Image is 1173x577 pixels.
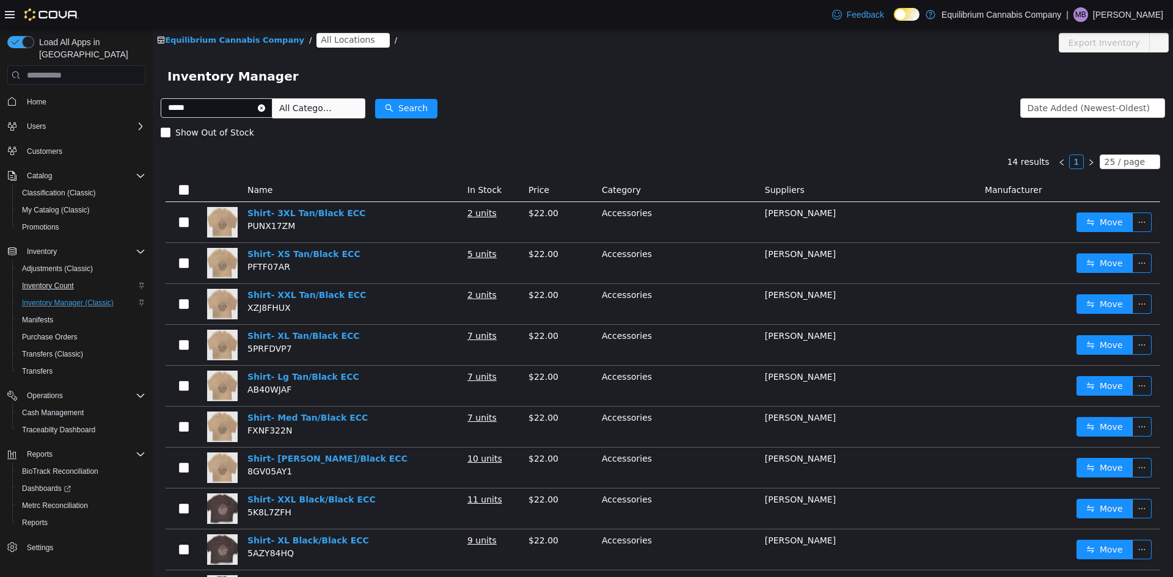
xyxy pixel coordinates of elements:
[827,2,889,27] a: Feedback
[376,466,406,476] span: $22.00
[12,277,150,294] button: Inventory Count
[17,278,79,293] a: Inventory Count
[222,70,285,90] button: icon: searchSearch
[12,328,150,346] button: Purchase Orders
[444,337,607,378] td: Accessories
[17,313,58,327] a: Manifests
[17,498,145,513] span: Metrc Reconciliation
[931,126,946,140] li: Next Page
[22,169,145,183] span: Catalog
[612,548,683,557] span: [PERSON_NAME]
[376,180,406,189] span: $22.00
[95,466,223,476] a: Shirt- XXL Black/Black ECC
[2,142,150,160] button: Customers
[34,36,145,60] span: Load All Apps in [GEOGRAPHIC_DATA]
[979,225,999,244] button: icon: ellipsis
[27,97,46,107] span: Home
[22,93,145,109] span: Home
[832,156,890,166] span: Manufacturer
[612,425,683,435] span: [PERSON_NAME]
[54,342,85,372] img: Shirt- Lg Tan/Black ECC hero shot
[27,391,63,401] span: Operations
[924,429,980,449] button: icon: swapMove
[95,156,120,166] span: Name
[12,346,150,363] button: Transfers (Classic)
[54,506,85,536] img: Shirt- XL Black/Black ECC hero shot
[444,296,607,337] td: Accessories
[12,184,150,201] button: Classification (Classic)
[54,424,85,454] img: Shirt- Sm Tan/Black ECC hero shot
[22,332,78,342] span: Purchase Orders
[22,501,88,510] span: Metrc Reconciliation
[612,180,683,189] span: [PERSON_NAME]
[95,180,213,189] a: Shirt- 3XL Tan/Black ECC
[22,169,57,183] button: Catalog
[315,466,349,476] u: 11 units
[17,464,103,479] a: BioTrack Reconciliation
[315,343,344,353] u: 7 units
[952,126,992,140] div: 25 / page
[996,4,1016,24] button: icon: ellipsis
[22,143,145,159] span: Customers
[924,225,980,244] button: icon: swapMove
[126,73,182,85] span: All Categories
[941,7,1061,22] p: Equilibrium Cannabis Company
[12,480,150,497] a: Dashboards
[1066,7,1069,22] p: |
[22,119,51,134] button: Users
[27,147,62,156] span: Customers
[2,243,150,260] button: Inventory
[17,186,145,200] span: Classification (Classic)
[17,364,57,379] a: Transfers
[444,460,607,501] td: Accessories
[979,307,999,326] button: icon: ellipsis
[22,408,84,418] span: Cash Management
[17,464,145,479] span: BioTrack Reconciliation
[17,423,145,437] span: Traceabilty Dashboard
[444,255,607,296] td: Accessories
[998,76,1005,84] i: icon: down
[95,302,207,312] a: Shirt- XL Tan/Black ECC
[935,130,942,137] i: icon: right
[315,507,344,517] u: 9 units
[376,220,406,230] span: $22.00
[376,425,406,435] span: $22.00
[612,384,683,394] span: [PERSON_NAME]
[17,313,145,327] span: Manifests
[924,511,980,531] button: icon: swapMove
[95,261,213,271] a: Shirt- XXL Tan/Black ECC
[15,38,153,57] span: Inventory Manager
[12,421,150,438] button: Traceabilty Dashboard
[22,119,145,134] span: Users
[17,481,76,496] a: Dashboards
[444,419,607,460] td: Accessories
[376,261,406,271] span: $22.00
[22,388,68,403] button: Operations
[12,404,150,421] button: Cash Management
[444,501,607,542] td: Accessories
[612,507,683,517] span: [PERSON_NAME]
[95,384,215,394] a: Shirt- Med Tan/Black ECC
[188,76,195,84] i: icon: down
[612,261,683,271] span: [PERSON_NAME]
[979,266,999,285] button: icon: ellipsis
[54,178,85,209] img: Shirt- 3XL Tan/Black ECC hero shot
[17,347,145,361] span: Transfers (Classic)
[979,511,999,531] button: icon: ellipsis
[315,261,344,271] u: 2 units
[612,220,683,230] span: [PERSON_NAME]
[95,425,255,435] a: Shirt- [PERSON_NAME]/Black ECC
[95,356,139,366] span: AB40WJAF
[916,126,931,140] li: 1
[315,548,344,557] u: 9 units
[22,222,59,232] span: Promotions
[27,171,52,181] span: Catalog
[22,447,145,462] span: Reports
[979,470,999,490] button: icon: ellipsis
[12,260,150,277] button: Adjustments (Classic)
[376,302,406,312] span: $22.00
[95,397,139,407] span: FXNF322N
[2,92,150,110] button: Home
[17,515,53,530] a: Reports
